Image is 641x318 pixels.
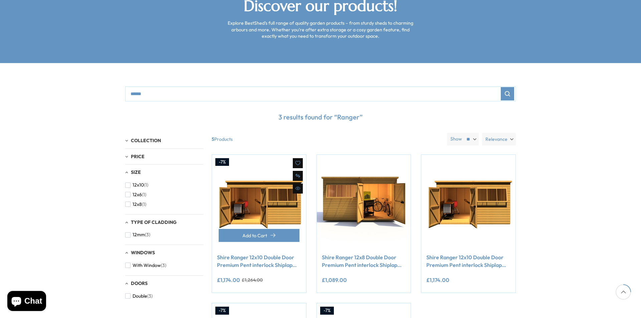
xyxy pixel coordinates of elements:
[161,263,166,268] span: (3)
[142,192,146,198] span: (1)
[5,291,48,313] inbox-online-store-chat: Shopify online store chat
[142,202,146,207] span: (1)
[131,219,177,225] span: Type of Cladding
[215,158,229,166] div: -7%
[133,232,145,238] span: 12mm
[217,277,240,283] ins: £1,174.00
[131,250,155,256] span: Windows
[450,136,462,142] label: Show
[144,182,148,188] span: (1)
[125,180,148,190] button: 12x10
[212,133,214,145] b: 5
[485,133,507,145] span: Relevance
[125,190,146,200] button: 12x6
[219,229,299,242] button: Add to Cart
[125,291,153,301] button: Double
[131,280,148,286] span: Doors
[426,254,510,269] a: Shire Ranger 12x10 Double Door Premium Pent interlock Shiplap Shed
[131,169,141,175] span: Size
[501,87,514,100] button: Search
[242,233,267,238] span: Add to Cart
[133,263,161,268] span: With Window
[125,108,516,126] p: 3 results found for “Ranger”
[426,277,449,283] ins: £1,174.00
[131,153,145,160] span: Price
[133,202,142,207] span: 12x8
[125,261,166,270] button: With Window
[125,230,150,240] button: 12mm
[225,20,416,40] p: Explore BestShed’s full range of quality garden products – from sturdy sheds to charming arbours ...
[145,232,150,238] span: (3)
[322,254,406,269] a: Shire Ranger 12x8 Double Door Premium Pent interlock Shiplap Shed
[322,277,347,283] ins: £1,089.00
[125,200,146,209] button: 12x8
[131,137,161,143] span: Collection
[242,278,263,282] del: £1,264.00
[133,293,147,299] span: Double
[209,133,444,145] span: Products
[320,307,334,315] div: -7%
[212,155,306,249] img: Shire Ranger 12x10 Double Door Premium Pent interlock Shiplap Shed - Best Shed
[133,182,144,188] span: 12x10
[133,192,142,198] span: 12x6
[147,293,153,299] span: (3)
[217,254,301,269] a: Shire Ranger 12x10 Double Door Premium Pent interlock Shiplap Shed
[215,307,229,315] div: -7%
[482,133,516,145] label: Relevance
